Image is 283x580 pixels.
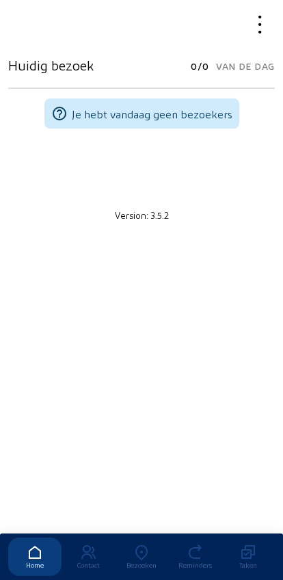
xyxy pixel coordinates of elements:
[221,561,275,569] div: Taken
[115,538,168,576] a: Bezoeken
[168,538,221,576] a: Reminders
[62,561,115,569] div: Contact
[8,538,62,576] a: Home
[115,561,168,569] div: Bezoeken
[216,57,275,76] span: Van de dag
[72,107,232,120] span: Je hebt vandaag geen bezoekers
[191,57,209,76] span: 0/0
[168,561,221,569] div: Reminders
[8,561,62,569] div: Home
[115,209,169,220] small: Version: 3.5.2
[221,538,275,576] a: Taken
[62,538,115,576] a: Contact
[51,105,68,122] mat-icon: help_outline
[8,57,94,73] h3: Huidig bezoek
